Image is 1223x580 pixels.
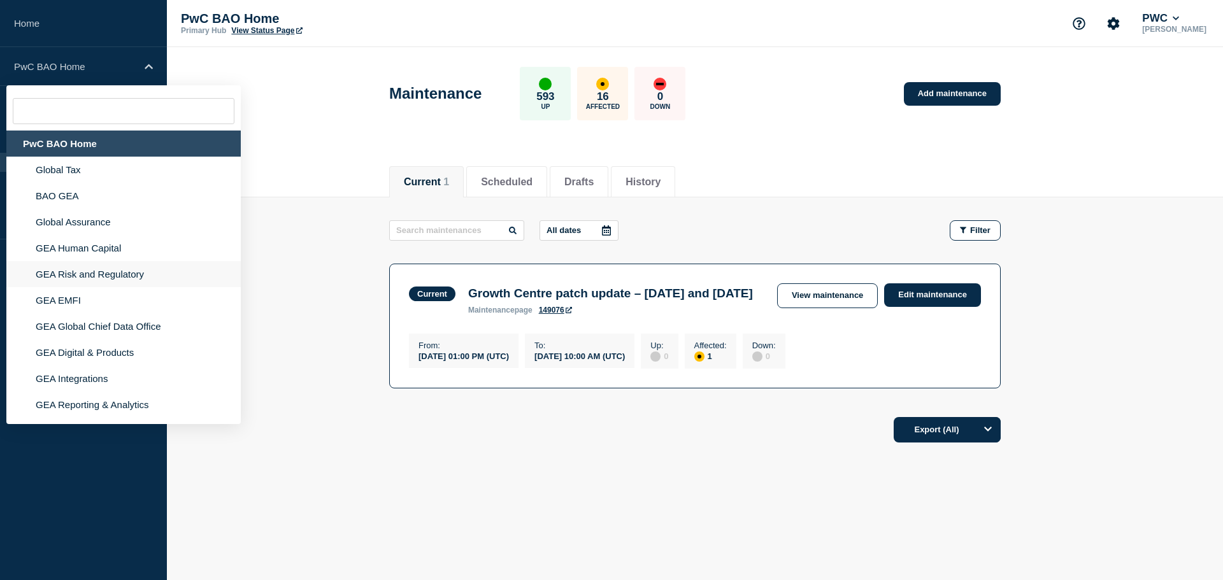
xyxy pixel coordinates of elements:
div: [DATE] 01:00 PM (UTC) [418,350,509,361]
button: Current 1 [404,176,449,188]
h1: Maintenance [389,85,482,103]
p: All dates [547,225,581,235]
p: Up : [650,341,668,350]
p: 0 [657,90,663,103]
p: Primary Hub [181,26,226,35]
button: Support [1066,10,1092,37]
li: GEA Reporting & Analytics [6,392,241,418]
a: 149076 [539,306,572,315]
p: PwC BAO Home [181,11,436,26]
span: 1 [443,176,449,187]
p: Up [541,103,550,110]
li: GEA Risk and Regulatory [6,261,241,287]
button: Export (All) [894,417,1001,442]
p: [PERSON_NAME] [1140,25,1209,34]
span: Filter [970,225,991,235]
button: Filter [950,220,1001,241]
p: 593 [536,90,554,103]
li: Global Tax [6,157,241,183]
button: Drafts [564,176,594,188]
li: GEA Digital & Products [6,339,241,365]
button: Account settings [1100,10,1127,37]
div: 1 [694,350,727,362]
p: PwC BAO Home [14,61,136,72]
li: GEA Integrations [6,365,241,392]
li: GEA EMFI [6,287,241,313]
a: Edit maintenance [884,283,981,307]
button: History [626,176,661,188]
p: 16 [597,90,609,103]
p: Affected [586,103,620,110]
p: Down : [752,341,776,350]
a: View Status Page [231,26,302,35]
li: BAO GEA [6,183,241,209]
li: Global Assurance [6,209,241,235]
div: disabled [752,351,762,362]
li: GEA Global Chief Data Office [6,313,241,339]
a: Add maintenance [904,82,1001,106]
p: page [468,306,533,315]
button: Options [975,417,1001,442]
li: GEA Human Capital [6,235,241,261]
p: Down [650,103,671,110]
p: Affected : [694,341,727,350]
div: up [539,78,552,90]
div: down [654,78,666,90]
div: 0 [650,350,668,362]
input: Search maintenances [389,220,524,241]
span: maintenance [468,306,515,315]
div: 0 [752,350,776,362]
div: [DATE] 10:00 AM (UTC) [534,350,625,361]
div: affected [694,351,704,362]
button: Scheduled [481,176,533,188]
button: PWC [1140,12,1182,25]
h3: Growth Centre patch update – [DATE] and [DATE] [468,286,753,301]
p: To : [534,341,625,350]
a: View maintenance [777,283,878,308]
button: All dates [540,220,619,241]
div: disabled [650,351,661,362]
div: Current [417,289,447,299]
p: From : [418,341,509,350]
div: affected [596,78,609,90]
div: PwC BAO Home [6,131,241,157]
